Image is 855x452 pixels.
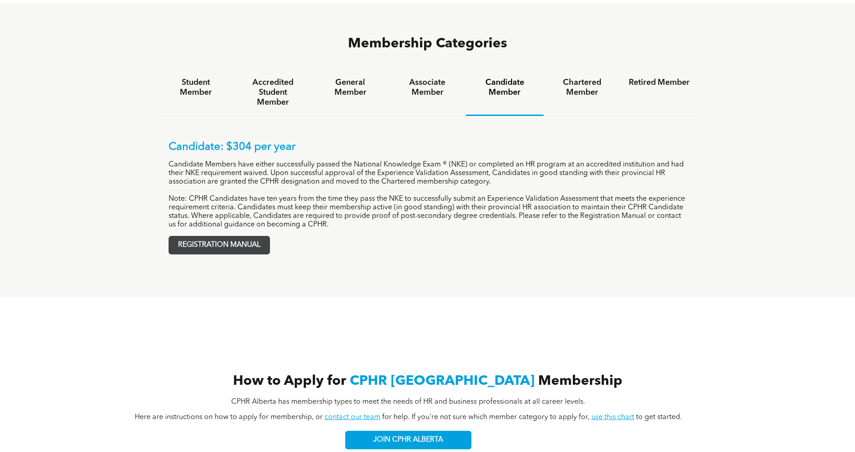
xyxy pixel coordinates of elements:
[629,78,690,88] h4: Retired Member
[169,236,270,254] a: REGISTRATION MANUAL
[165,78,226,97] h4: Student Member
[474,78,535,97] h4: Candidate Member
[169,161,687,186] p: Candidate Members have either successfully passed the National Knowledge Exam ® (NKE) or complete...
[552,78,613,97] h4: Chartered Member
[169,236,270,254] span: REGISTRATION MANUAL
[242,78,303,107] h4: Accredited Student Member
[636,414,682,421] span: to get started.
[397,78,458,97] h4: Associate Member
[233,374,346,388] span: How to Apply for
[350,374,535,388] span: CPHR [GEOGRAPHIC_DATA]
[538,374,622,388] span: Membership
[169,141,687,154] p: Candidate: $304 per year
[135,414,323,421] span: Here are instructions on how to apply for membership, or
[348,37,507,51] span: Membership Categories
[591,414,634,421] a: use this chart
[382,414,590,421] span: for help. If you're not sure which member category to apply for,
[320,78,380,97] h4: General Member
[231,398,585,406] span: CPHR Alberta has membership types to meet the needs of HR and business professionals at all caree...
[325,414,380,421] a: contact our team
[345,431,471,449] a: JOIN CPHR ALBERTA
[373,436,443,444] span: JOIN CPHR ALBERTA
[169,195,687,229] p: Note: CPHR Candidates have ten years from the time they pass the NKE to successfully submit an Ex...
